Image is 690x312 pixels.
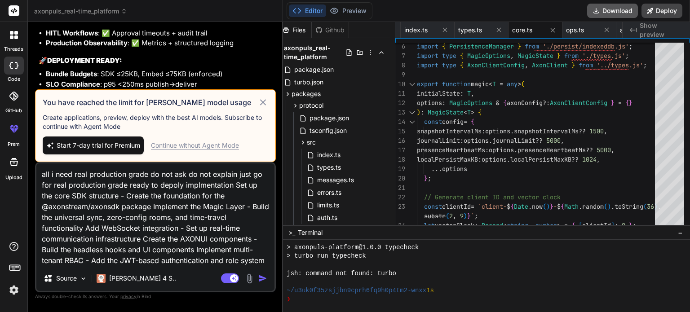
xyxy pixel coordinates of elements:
span: localPersistMaxKB [510,155,571,163]
span: AxonClientConfig [550,99,607,107]
label: threads [4,45,23,53]
span: } [550,202,553,211]
span: ops.ts [566,26,584,35]
span: const [424,202,442,211]
span: import [417,61,438,69]
span: Date [514,202,528,211]
span: presenceHeartbeatMs [517,146,586,154]
span: // Generate client ID and vector clock [424,193,561,201]
img: settings [6,282,22,298]
span: 1500 [589,127,604,135]
div: 10 [395,79,405,89]
span: package.json [309,113,350,123]
span: src [307,138,316,147]
span: ~/u3uk0f35zsjjbn9cprh6fq9h0p4tm2-wnxx [287,286,426,295]
span: index.ts [404,26,428,35]
span: $ [557,202,561,211]
div: 24 [395,221,405,230]
span: T [467,89,471,97]
div: Github [312,26,349,35]
p: Always double-check its answers. Your in Bind [35,292,276,301]
span: } [517,42,521,50]
span: ( [643,202,647,211]
div: Continue without Agent Mode [151,141,239,150]
div: 12 [395,98,405,108]
p: [PERSON_NAME] 4 S.. [109,274,176,283]
span: { [460,61,464,69]
span: < [489,80,492,88]
span: Start 7-day trial for Premium [57,141,140,150]
span: ; [643,61,647,69]
div: Click to collapse the range. [406,79,418,89]
strong: Production Observability [46,39,128,47]
span: . [528,202,532,211]
span: , [453,212,456,220]
span: now [532,202,543,211]
div: 22 [395,193,405,202]
span: { [571,221,575,229]
label: code [8,75,20,83]
span: random [582,202,604,211]
span: > [517,80,521,88]
div: 15 [395,127,405,136]
label: Upload [5,174,22,181]
button: Download [587,4,638,18]
div: 20 [395,174,405,183]
span: magic [471,80,489,88]
span: ] [611,221,615,229]
span: privacy [120,294,137,299]
span: T [492,80,496,88]
div: 7 [395,51,405,61]
span: 5000 [546,136,561,145]
div: 14 [395,117,405,127]
span: : [478,155,482,163]
strong: DEPLOYMENT READY: [47,56,122,65]
span: ) [464,212,467,220]
span: . [611,202,615,211]
span: } [424,174,428,182]
span: ( [446,212,449,220]
button: − [676,225,685,240]
strong: Bundle Budgets [46,70,97,78]
span: clientId [582,221,611,229]
span: . [579,202,582,211]
div: 18 [395,155,405,164]
span: limits.ts [316,200,340,211]
div: 8 [395,61,405,70]
span: options [485,127,510,135]
span: $ [507,202,510,211]
strong: HITL Workflows [46,29,98,37]
span: − [678,228,683,237]
span: MagicState [428,108,464,116]
span: . [510,127,514,135]
li: : ✅ Metrics + structured logging [46,38,274,48]
span: { [510,202,514,211]
span: ?? [571,155,579,163]
span: , [528,221,532,229]
span: ` [471,212,474,220]
div: 23 [395,202,405,211]
span: < [464,108,467,116]
span: toString [615,202,643,211]
span: options [464,136,489,145]
span: ) [417,108,420,116]
span: MagicOptions [467,52,510,60]
span: turbo.json [293,77,324,88]
span: AxonClientConfig [467,61,525,69]
span: : [460,89,464,97]
span: 0 [622,221,625,229]
button: Start 7-day trial for Premium [43,136,144,154]
label: prem [8,141,20,148]
p: Source [56,274,77,283]
span: axonpuls_real-time_platform [34,7,127,16]
span: - [553,202,557,211]
span: : [442,99,446,107]
span: } [571,61,575,69]
span: ( [543,202,546,211]
span: `client- [478,202,507,211]
span: options [482,155,507,163]
span: core.ts [512,26,532,35]
span: axonConfig?: [507,99,550,107]
span: } [467,212,471,220]
div: Files [279,26,311,35]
